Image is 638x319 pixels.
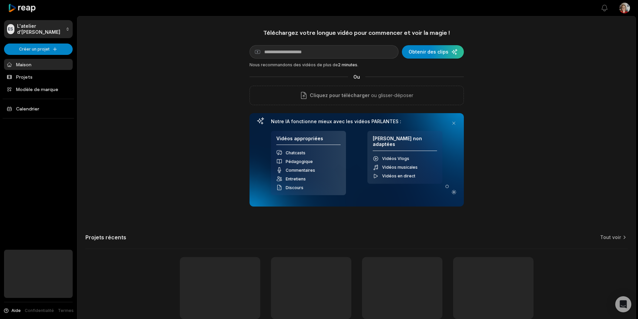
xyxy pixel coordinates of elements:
[16,86,58,92] font: Modèle de marque
[4,59,73,70] a: Maison
[382,165,418,170] font: Vidéos musicales
[58,308,74,314] a: Termes
[250,62,338,67] font: Nous recommandons des vidéos de plus de
[85,234,126,241] font: Projets récents
[4,84,73,95] a: Modèle de marque
[276,136,323,141] font: Vidéos appropriées
[25,308,54,314] a: Confidentialité
[382,173,415,178] font: Vidéos en direct
[286,159,313,164] font: Pédagogique
[338,62,357,67] font: 2 minutes
[373,136,422,147] font: [PERSON_NAME] non adaptées
[286,150,305,155] font: Chatcasts
[58,308,74,313] font: Termes
[600,234,621,240] font: Tout voir
[402,45,464,59] button: Obtenir des clips
[353,74,360,80] font: Ou
[357,62,358,67] font: .
[17,23,60,35] font: L'atelier d'[PERSON_NAME]
[4,71,73,82] a: Projets
[4,103,73,114] a: Calendrier
[16,106,39,111] font: Calendrier
[371,92,413,98] font: ou glisser-déposer
[382,156,409,161] font: Vidéos Vlogs
[310,92,370,98] font: Cliquez pour télécharger
[16,74,32,80] font: Projets
[8,26,13,31] font: ES
[286,185,303,190] font: Discours
[11,308,21,313] font: Aide
[271,118,401,124] font: Notre IA fonctionne mieux avec les vidéos PARLANTES :
[600,234,621,241] a: Tout voir
[615,296,631,312] div: Open Intercom Messenger
[3,308,21,314] button: Aide
[286,168,315,173] font: Commentaires
[286,176,306,181] font: Entretiens
[19,47,50,52] font: Créer un projet
[263,29,450,36] font: Téléchargez votre longue vidéo pour commencer et voir la magie !
[25,308,54,313] font: Confidentialité
[16,62,31,67] font: Maison
[4,44,73,55] button: Créer un projet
